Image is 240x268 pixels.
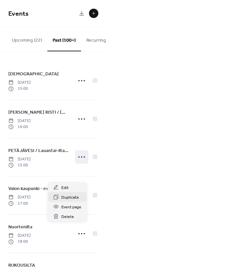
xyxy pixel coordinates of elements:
[8,156,31,162] span: [DATE]
[8,124,31,130] span: 16:00
[8,86,31,92] span: 15:00
[8,185,68,192] a: Valon kaupunki - evankeliointitempaus
[8,223,32,231] a: Nuortenilta
[7,27,47,51] button: Upcoming (22)
[47,27,81,51] button: Past (100+)
[8,70,59,78] a: [DEMOGRAPHIC_DATA]
[8,239,31,245] span: 18:00
[8,200,31,206] span: 17:00
[8,224,32,231] span: Nuortenilta
[61,204,81,211] span: Event page
[8,147,68,154] a: PETÄJÄVESI / Lauantai-iltapäivä [DEMOGRAPHIC_DATA]
[81,27,118,51] button: Recurring (3)
[61,194,79,201] span: Duplicate
[8,108,68,116] a: [PERSON_NAME] RISTI / [DEMOGRAPHIC_DATA] iltapäivä
[8,118,31,124] span: [DATE]
[8,7,29,20] span: Events
[8,194,31,200] span: [DATE]
[8,162,31,168] span: 15:00
[61,213,74,220] span: Delete
[8,80,31,86] span: [DATE]
[8,71,59,78] span: [DEMOGRAPHIC_DATA]
[8,109,68,116] span: [PERSON_NAME] RISTI / [DEMOGRAPHIC_DATA] iltapäivä
[8,233,31,239] span: [DATE]
[61,184,69,191] span: Edit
